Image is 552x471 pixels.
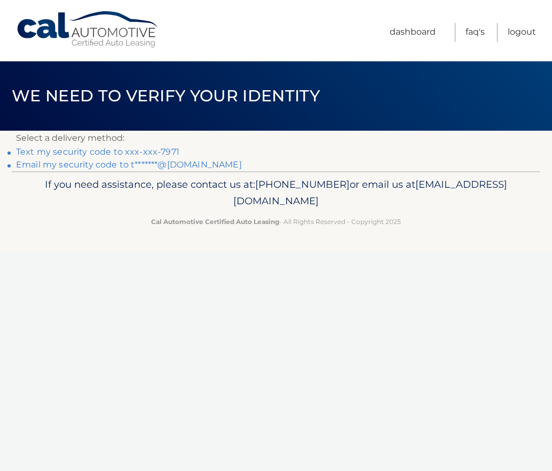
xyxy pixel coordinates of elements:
p: - All Rights Reserved - Copyright 2025 [28,216,524,227]
p: Select a delivery method: [16,131,536,146]
a: Cal Automotive [16,11,160,49]
strong: Cal Automotive Certified Auto Leasing [151,218,279,226]
span: [PHONE_NUMBER] [255,178,350,190]
p: If you need assistance, please contact us at: or email us at [28,176,524,210]
a: Logout [508,23,536,42]
a: Email my security code to t*******@[DOMAIN_NAME] [16,159,242,170]
a: Text my security code to xxx-xxx-7971 [16,147,179,157]
a: Dashboard [390,23,436,42]
span: We need to verify your identity [12,86,320,106]
a: FAQ's [466,23,485,42]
